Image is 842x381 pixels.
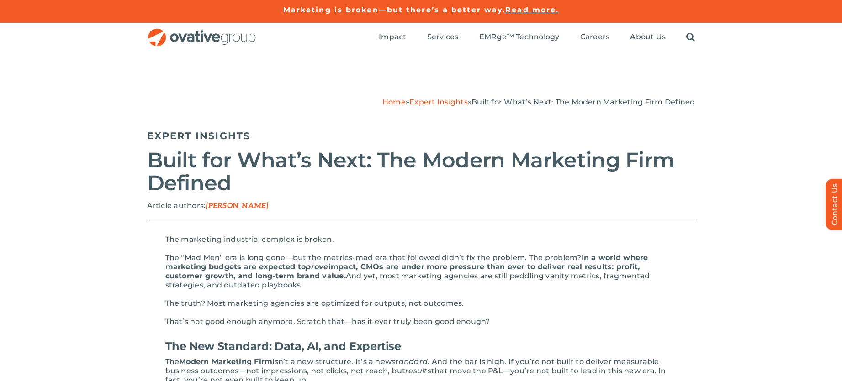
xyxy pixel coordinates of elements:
a: Careers [580,32,610,42]
a: EMRge™ Technology [479,32,560,42]
a: OG_Full_horizontal_RGB [147,27,257,36]
a: Services [427,32,459,42]
em: results [405,366,431,375]
h2: Built for What’s Next: The Modern Marketing Firm Defined [147,149,695,194]
p: The marketing industrial complex is broken. [165,235,677,244]
nav: Menu [379,23,695,52]
p: Article authors: [147,201,695,211]
p: The truth? Most marketing agencies are optimized for outputs, not outcomes. [165,299,677,308]
a: Expert Insights [147,130,251,141]
a: Home [382,98,406,106]
a: Impact [379,32,406,42]
em: prove [306,262,328,271]
a: Read more. [505,5,559,14]
strong: The New Standard: Data, AI, and Expertise [165,339,401,353]
p: That’s not good enough anymore. Scratch that—has it ever truly been good enough? [165,317,677,326]
strong: Modern Marketing Firm [179,357,272,366]
a: Search [686,32,695,42]
strong: In a world where marketing budgets are expected to impact, CMOs are under more pressure than ever... [165,253,648,280]
a: Marketing is broken—but there’s a better way. [283,5,506,14]
span: Built for What’s Next: The Modern Marketing Firm Defined [471,98,695,106]
em: standard [392,357,428,366]
p: The “Mad Men” era is long gone—but the metrics-mad era that followed didn’t fix the problem. The ... [165,253,677,290]
a: Expert Insights [409,98,468,106]
span: [PERSON_NAME] [206,202,268,210]
span: » » [382,98,695,106]
a: About Us [630,32,666,42]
